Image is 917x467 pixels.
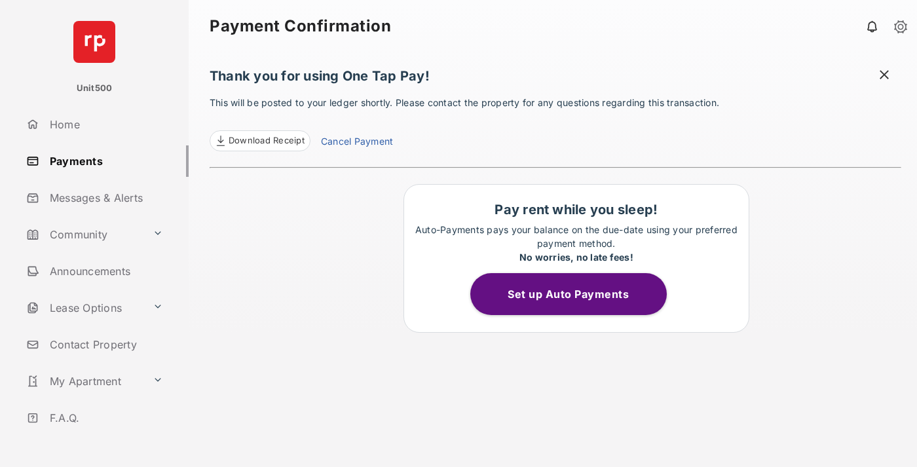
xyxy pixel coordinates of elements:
a: F.A.Q. [21,402,189,434]
button: Set up Auto Payments [470,273,667,315]
img: svg+xml;base64,PHN2ZyB4bWxucz0iaHR0cDovL3d3dy53My5vcmcvMjAwMC9zdmciIHdpZHRoPSI2NCIgaGVpZ2h0PSI2NC... [73,21,115,63]
h1: Thank you for using One Tap Pay! [210,68,901,90]
p: This will be posted to your ledger shortly. Please contact the property for any questions regardi... [210,96,901,151]
a: Lease Options [21,292,147,324]
span: Download Receipt [229,134,305,147]
a: Set up Auto Payments [470,288,683,301]
h1: Pay rent while you sleep! [411,202,742,217]
a: Cancel Payment [321,134,393,151]
a: Payments [21,145,189,177]
a: Community [21,219,147,250]
a: Contact Property [21,329,189,360]
a: Home [21,109,189,140]
p: Unit500 [77,82,113,95]
strong: Payment Confirmation [210,18,391,34]
p: Auto-Payments pays your balance on the due-date using your preferred payment method. [411,223,742,264]
a: My Apartment [21,365,147,397]
div: No worries, no late fees! [411,250,742,264]
a: Messages & Alerts [21,182,189,214]
a: Download Receipt [210,130,310,151]
a: Announcements [21,255,189,287]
